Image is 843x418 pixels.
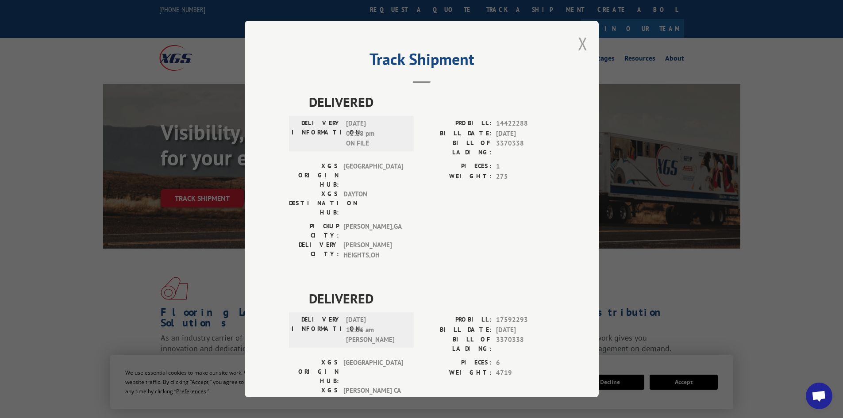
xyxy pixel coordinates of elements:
span: 6 [496,358,554,368]
label: XGS ORIGIN HUB: [289,161,339,189]
label: BILL DATE: [422,129,492,139]
label: BILL OF LADING: [422,335,492,353]
label: PICKUP CITY: [289,222,339,240]
span: 17592293 [496,315,554,325]
span: DELIVERED [309,92,554,112]
label: WEIGHT: [422,368,492,378]
label: WEIGHT: [422,172,492,182]
span: [DATE] 02:18 pm ON FILE [346,119,406,149]
span: 14422288 [496,119,554,129]
button: Close modal [578,32,588,55]
span: 1 [496,161,554,172]
label: BILL DATE: [422,325,492,335]
span: [DATE] [496,129,554,139]
span: [DATE] 11:56 am [PERSON_NAME] [346,315,406,345]
span: DAYTON [343,189,403,217]
span: [GEOGRAPHIC_DATA] [343,358,403,386]
label: XGS DESTINATION HUB: [289,189,339,217]
label: XGS DESTINATION HUB: [289,386,339,414]
span: 275 [496,172,554,182]
label: DELIVERY INFORMATION: [292,119,342,149]
span: 4719 [496,368,554,378]
label: PIECES: [422,358,492,368]
h2: Track Shipment [289,53,554,70]
label: PIECES: [422,161,492,172]
span: 3370338 [496,335,554,353]
span: 3370338 [496,138,554,157]
label: BILL OF LADING: [422,138,492,157]
label: DELIVERY CITY: [289,240,339,260]
label: PROBILL: [422,119,492,129]
span: [PERSON_NAME] , GA [343,222,403,240]
span: [PERSON_NAME] CA [343,386,403,414]
span: [PERSON_NAME] HEIGHTS , OH [343,240,403,260]
a: Open chat [806,383,832,409]
label: XGS ORIGIN HUB: [289,358,339,386]
label: PROBILL: [422,315,492,325]
label: DELIVERY INFORMATION: [292,315,342,345]
span: [GEOGRAPHIC_DATA] [343,161,403,189]
span: [DATE] [496,325,554,335]
span: DELIVERED [309,288,554,308]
